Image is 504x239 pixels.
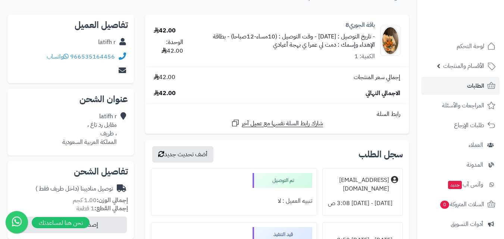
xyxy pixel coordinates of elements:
div: latifh r مقابل رد تاغ ، ، طريف المملكة العربية السعودية [62,112,117,146]
small: - وقت التوصيل : (10مساء-12صباحا) [231,32,317,41]
h3: سجل الطلب [359,150,403,159]
small: - تاريخ التوصيل : [DATE] [318,32,375,41]
a: واتساب [47,52,69,61]
span: الاجمالي النهائي [366,89,400,98]
div: الوحدة: 42.00 [154,38,183,55]
img: 1742360234-WhatsApp%20Image%202025-03-19%20at%207.53.59%20AM%20(4)-90x90.jpeg [381,26,400,56]
a: طلبات الإرجاع [421,116,500,134]
span: 42.00 [154,89,176,98]
a: السلات المتروكة0 [421,195,500,213]
a: المدونة [421,156,500,174]
a: لوحة التحكم [421,37,500,55]
span: شارك رابط السلة نفسها مع عميل آخر [242,119,323,128]
small: 1.00 كجم [73,196,128,205]
span: 42.00 [154,73,175,82]
a: شارك رابط السلة نفسها مع عميل آخر [231,119,323,128]
div: [DATE] - [DATE] 3:08 ص [327,196,398,211]
span: طلبات الإرجاع [454,120,484,130]
small: 1 قطعة [76,204,128,213]
a: المراجعات والأسئلة [421,97,500,114]
div: رابط السلة [148,110,406,119]
div: [EMAIL_ADDRESS][DOMAIN_NAME] [327,176,389,193]
span: جديد [448,181,462,189]
a: أدوات التسويق [421,215,500,233]
div: latifh r [98,38,116,47]
span: الطلبات [467,81,484,91]
span: العملاء [469,140,483,150]
span: لوحة التحكم [457,41,484,51]
strong: إجمالي القطع: [94,204,128,213]
span: السلات المتروكة [439,199,484,210]
span: إجمالي سعر المنتجات [354,73,400,82]
h2: تفاصيل الشحن [13,167,128,176]
img: logo-2.png [453,21,497,37]
div: توصيل مناديبنا (داخل طريف فقط ) [35,185,113,193]
a: الطلبات [421,77,500,95]
div: تنبيه العميل : لا [156,194,313,208]
span: أدوات التسويق [451,219,483,229]
div: تم التوصيل [253,173,312,188]
strong: إجمالي الوزن: [97,196,128,205]
div: الكمية: 1 [354,52,375,61]
small: - بطاقة الإهداء وإسمك : دمت لي عمرا ي بهجة أعيادي [213,32,375,50]
span: المراجعات والأسئلة [442,100,484,111]
div: 42.00 [154,26,176,35]
h2: عنوان الشحن [13,95,128,104]
h2: تفاصيل العميل [13,21,128,29]
a: العملاء [421,136,500,154]
a: 966535164456 [70,52,115,61]
a: باقة الجوري8 [345,21,375,29]
span: الأقسام والمنتجات [443,61,484,71]
button: أضف تحديث جديد [152,146,213,163]
span: وآتس آب [447,179,483,190]
a: وآتس آبجديد [421,176,500,194]
span: المدونة [467,160,483,170]
span: 0 [440,201,449,209]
